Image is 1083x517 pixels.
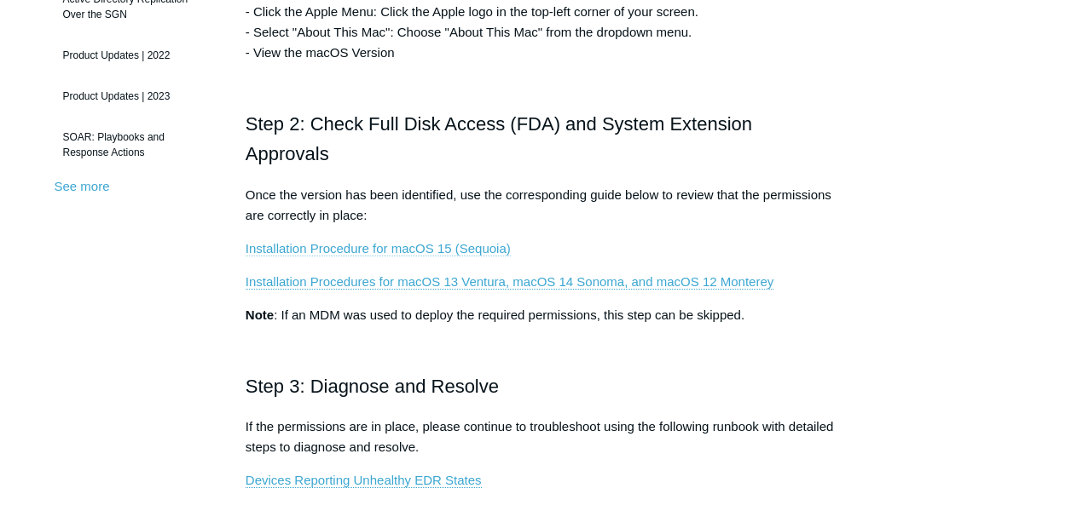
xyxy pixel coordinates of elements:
a: Installation Procedure for macOS 15 (Sequoia) [246,241,511,256]
a: Product Updates | 2022 [55,39,220,72]
p: : If an MDM was used to deploy the required permissions, this step can be skipped. [246,305,837,325]
a: Product Updates | 2023 [55,80,220,112]
a: Devices Reporting Unhealthy EDR States [246,473,482,488]
p: If the permissions are in place, please continue to troubleshoot using the following runbook with... [246,416,837,457]
a: SOAR: Playbooks and Response Actions [55,121,220,169]
p: Once the version has been identified, use the corresponding guide below to review that the permis... [246,185,837,226]
h2: Step 3: Diagnose and Resolve [246,371,837,401]
h2: Step 2: Check Full Disk Access (FDA) and System Extension Approvals [246,109,837,169]
a: Installation Procedures for macOS 13 Ventura, macOS 14 Sonoma, and macOS 12 Monterey [246,274,773,290]
a: See more [55,179,110,193]
strong: Note [246,307,274,322]
p: - Click the Apple Menu: Click the Apple logo in the top-left corner of your screen. - Select "Abo... [246,2,837,63]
